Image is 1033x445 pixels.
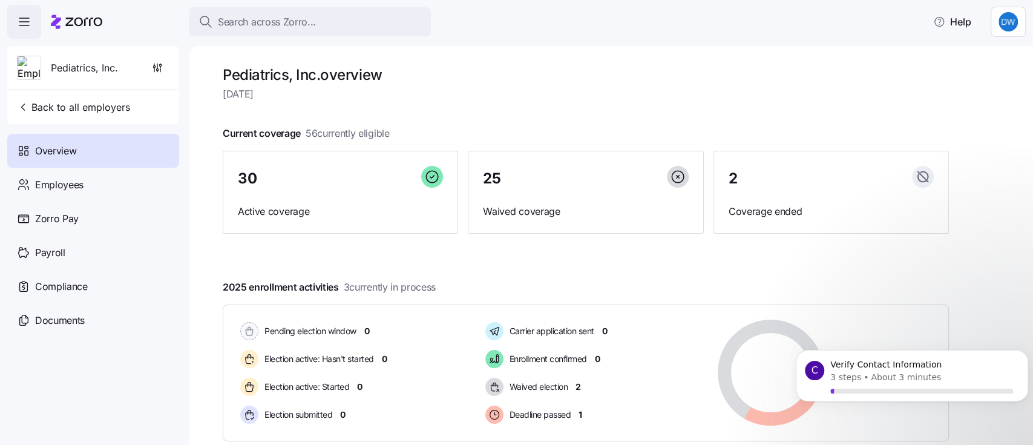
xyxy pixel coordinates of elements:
span: Compliance [35,279,88,294]
a: Zorro Pay [7,202,179,236]
span: Pending election window [261,325,356,337]
span: 0 [382,353,387,365]
a: Employees [7,168,179,202]
span: Help [933,15,971,29]
span: Election submitted [261,409,332,421]
span: 30 [238,171,257,186]
span: 56 currently eligible [306,126,390,141]
span: Current coverage [223,126,390,141]
span: Payroll [35,245,65,260]
span: 0 [364,325,370,337]
span: Election active: Started [261,381,349,393]
button: Back to all employers [12,95,135,119]
h1: Pediatrics, Inc. overview [223,65,949,84]
a: Payroll [7,236,179,269]
span: Search across Zorro... [218,15,316,30]
iframe: Intercom notifications message [791,336,1033,439]
span: Zorro Pay [35,211,79,226]
a: Overview [7,134,179,168]
img: Employer logo [18,56,41,81]
span: 0 [357,381,362,393]
span: 2025 enrollment activities [223,280,436,295]
span: Enrollment confirmed [506,353,587,365]
span: [DATE] [223,87,949,102]
span: Coverage ended [729,204,934,219]
span: Employees [35,177,84,193]
span: 3 currently in process [344,280,436,295]
button: Search across Zorro... [189,7,431,36]
span: Carrier application sent [506,325,594,337]
span: Deadline passed [506,409,571,421]
span: Waived coverage [483,204,688,219]
span: Waived election [506,381,568,393]
span: 0 [602,325,608,337]
span: Documents [35,313,85,328]
a: Compliance [7,269,179,303]
span: 1 [579,409,582,421]
span: Back to all employers [17,100,130,114]
span: Election active: Hasn't started [261,353,374,365]
img: 98a13abb9ba783d59ae60caae7bb4787 [999,12,1018,31]
a: Documents [7,303,179,337]
span: Pediatrics, Inc. [51,61,118,76]
span: 2 [729,171,738,186]
span: 0 [595,353,600,365]
button: Help [923,10,981,34]
span: Overview [35,143,76,159]
span: 2 [576,381,581,393]
span: 0 [340,409,346,421]
span: 25 [483,171,500,186]
span: Active coverage [238,204,443,219]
